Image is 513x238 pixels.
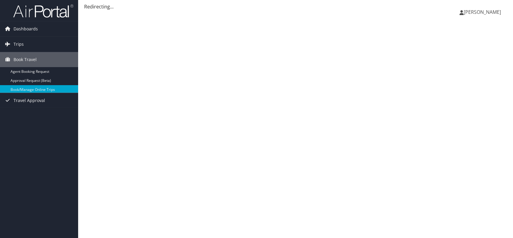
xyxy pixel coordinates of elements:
div: Redirecting... [84,3,507,10]
img: airportal-logo.png [13,4,73,18]
span: Trips [14,37,24,52]
span: Travel Approval [14,93,45,108]
span: Dashboards [14,21,38,36]
a: [PERSON_NAME] [460,3,507,21]
span: [PERSON_NAME] [464,9,501,15]
span: Book Travel [14,52,37,67]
